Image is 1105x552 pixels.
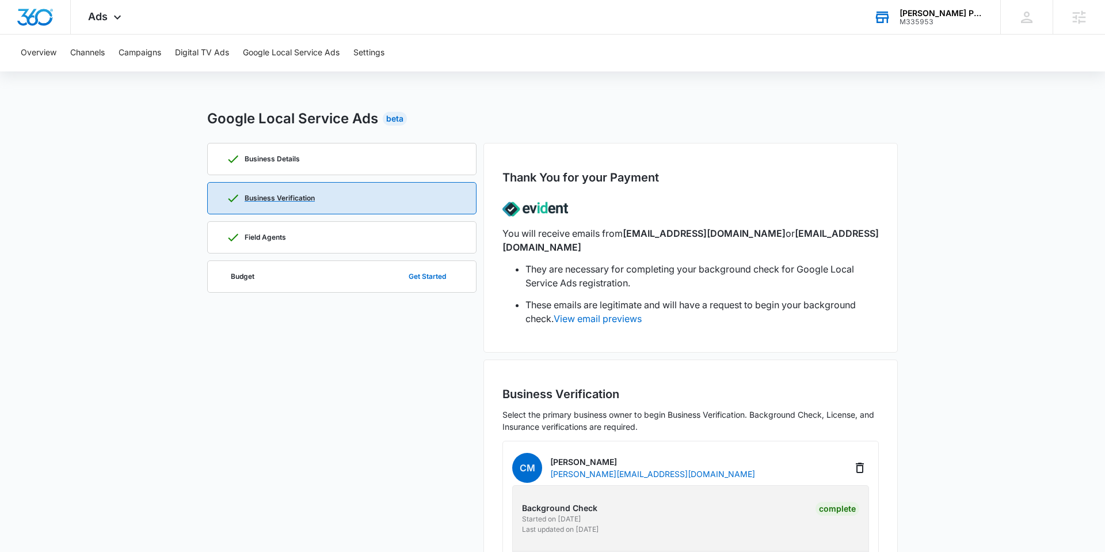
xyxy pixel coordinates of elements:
[207,182,477,214] a: Business Verification
[70,35,105,71] button: Channels
[502,228,879,253] span: [EMAIL_ADDRESS][DOMAIN_NAME]
[554,313,642,324] a: View email previews
[231,273,254,280] p: Budget
[502,192,568,226] img: lsa-evident
[525,262,879,290] li: They are necessary for completing your background check for Google Local Service Ads registration.
[88,10,108,22] span: Ads
[243,35,340,71] button: Google Local Service Ads
[207,108,378,129] h2: Google Local Service Ads
[522,524,687,535] p: Last updated on [DATE]
[207,143,477,175] a: Business Details
[502,226,879,254] p: You will receive emails from or
[245,156,300,162] p: Business Details
[245,234,286,241] p: Field Agents
[900,18,984,26] div: account id
[502,385,879,403] h2: Business Verification
[550,456,755,468] p: [PERSON_NAME]
[175,35,229,71] button: Digital TV Ads
[245,195,315,202] p: Business Verification
[623,228,786,239] span: [EMAIL_ADDRESS][DOMAIN_NAME]
[851,459,869,477] button: Delete
[522,514,687,524] p: Started on [DATE]
[522,502,687,514] p: Background Check
[525,298,879,326] li: These emails are legitimate and will have a request to begin your background check.
[21,35,56,71] button: Overview
[502,409,879,433] p: Select the primary business owner to begin Business Verification. Background Check, License, and ...
[207,260,477,293] a: BudgetGet Started
[502,169,659,186] h2: Thank You for your Payment
[900,9,984,18] div: account name
[397,263,458,290] button: Get Started
[816,502,859,516] div: Complete
[353,35,384,71] button: Settings
[207,221,477,254] a: Field Agents
[550,468,755,480] p: [PERSON_NAME][EMAIL_ADDRESS][DOMAIN_NAME]
[383,112,407,126] div: Beta
[512,453,542,483] span: CM
[119,35,161,71] button: Campaigns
